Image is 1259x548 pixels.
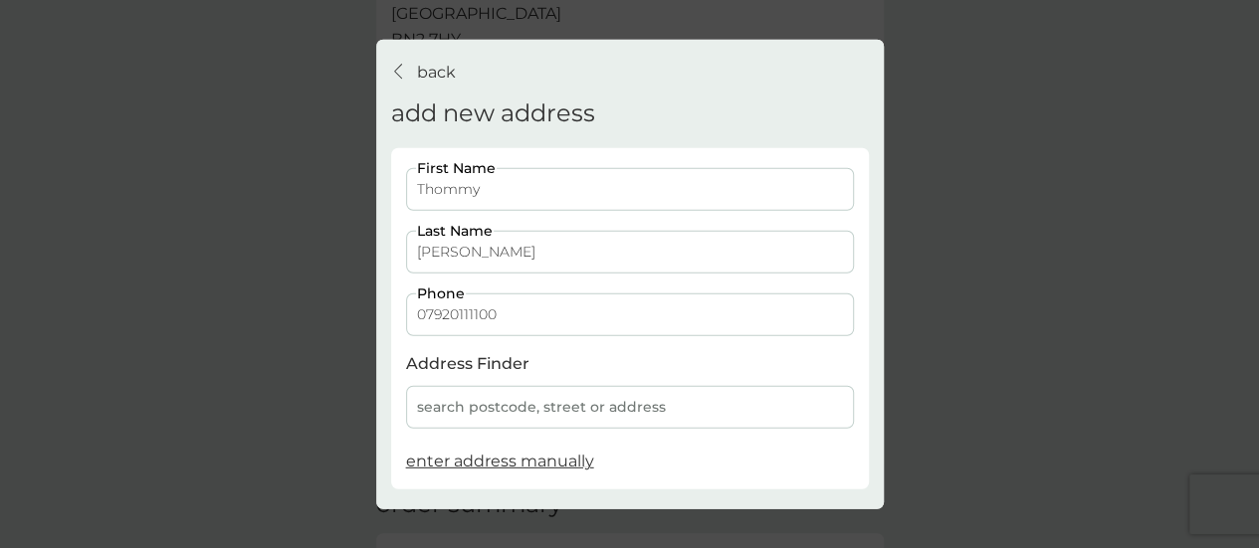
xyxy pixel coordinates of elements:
[406,449,594,474] button: enter address manually
[406,351,529,377] p: Address Finder
[391,99,595,128] h4: add new address
[417,59,456,85] p: back
[406,452,594,470] span: enter address manually
[406,386,854,429] div: search postcode, street or address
